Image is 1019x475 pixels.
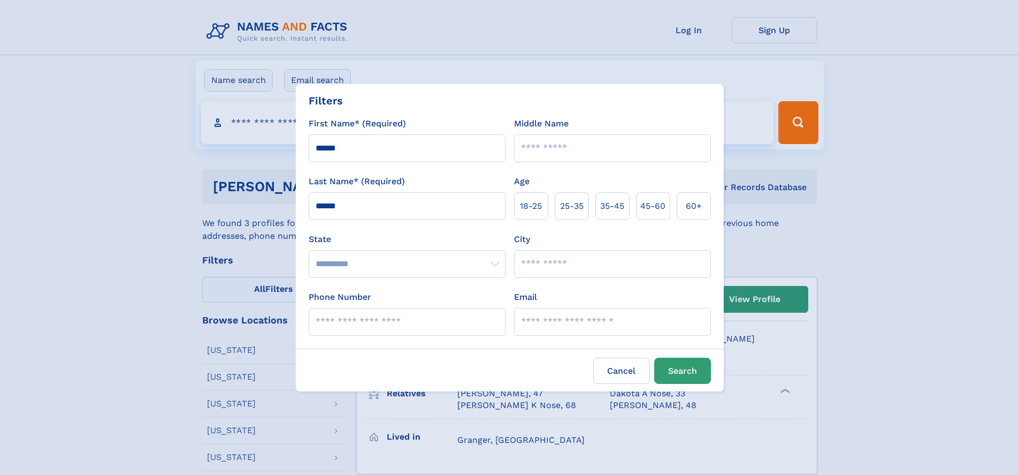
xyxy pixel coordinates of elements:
[686,200,702,213] span: 60+
[593,358,650,384] label: Cancel
[309,233,505,246] label: State
[654,358,711,384] button: Search
[560,200,584,213] span: 25‑35
[640,200,665,213] span: 45‑60
[520,200,542,213] span: 18‑25
[309,175,405,188] label: Last Name* (Required)
[600,200,624,213] span: 35‑45
[514,175,530,188] label: Age
[514,291,537,304] label: Email
[514,233,530,246] label: City
[514,117,569,130] label: Middle Name
[309,291,371,304] label: Phone Number
[309,117,406,130] label: First Name* (Required)
[309,93,343,109] div: Filters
